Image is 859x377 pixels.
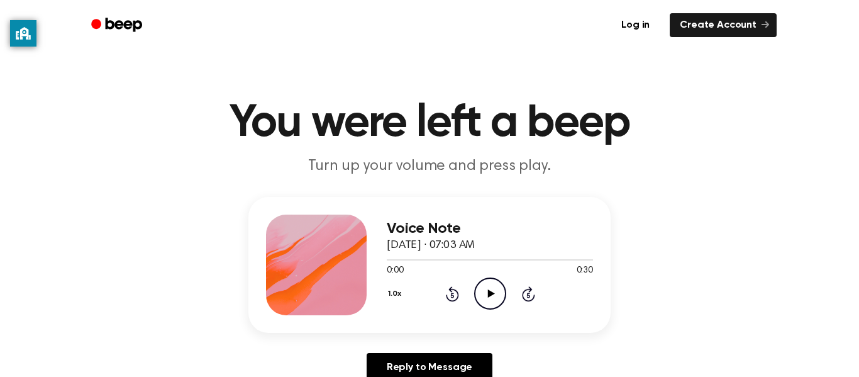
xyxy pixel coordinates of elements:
[188,156,671,177] p: Turn up your volume and press play.
[609,11,662,40] a: Log in
[10,20,36,47] button: privacy banner
[387,220,593,237] h3: Voice Note
[82,13,153,38] a: Beep
[577,264,593,278] span: 0:30
[108,101,751,146] h1: You were left a beep
[387,264,403,278] span: 0:00
[387,283,406,305] button: 1.0x
[670,13,777,37] a: Create Account
[387,240,475,251] span: [DATE] · 07:03 AM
